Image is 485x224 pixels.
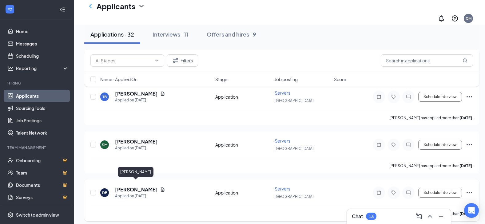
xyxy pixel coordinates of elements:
svg: ComposeMessage [415,213,423,220]
div: 13 [369,214,374,219]
div: Hiring [7,81,67,86]
svg: Settings [7,212,14,218]
span: Servers [275,138,290,143]
svg: Minimize [437,213,445,220]
div: Application [215,190,271,196]
div: TB [102,94,107,100]
div: SM [102,142,107,147]
b: [DATE] [459,211,472,216]
a: Sourcing Tools [16,102,69,114]
h3: Chat [352,213,363,220]
h1: Applicants [97,1,135,11]
span: Servers [275,90,290,96]
svg: Collapse [59,6,66,13]
svg: MagnifyingGlass [463,58,467,63]
a: DocumentsCrown [16,179,69,191]
svg: ChevronDown [154,58,159,63]
a: Job Postings [16,114,69,127]
a: Messages [16,37,69,50]
div: Team Management [7,145,67,150]
div: Reporting [16,65,69,71]
svg: Note [375,190,383,195]
a: SurveysCrown [16,191,69,203]
span: [GEOGRAPHIC_DATA] [275,98,314,103]
svg: ChevronUp [426,213,434,220]
button: Minimize [436,211,446,221]
a: Applicants [16,90,69,102]
div: Applied on [DATE] [115,145,158,151]
button: ChevronUp [425,211,435,221]
span: Job posting [275,76,298,82]
button: Schedule Interview [418,188,462,198]
p: [PERSON_NAME] has applied more than . [389,115,473,120]
div: DB [102,190,107,195]
a: TeamCrown [16,167,69,179]
button: Schedule Interview [418,92,462,102]
a: Scheduling [16,50,69,62]
button: Schedule Interview [418,140,462,150]
span: [GEOGRAPHIC_DATA] [275,146,314,151]
div: Application [215,142,271,148]
input: All Stages [96,57,152,64]
span: [GEOGRAPHIC_DATA] [275,194,314,199]
a: Home [16,25,69,37]
svg: Document [160,91,165,96]
div: DM [466,16,471,21]
svg: WorkstreamLogo [7,6,13,12]
span: Name · Applied On [100,76,137,82]
a: OnboardingCrown [16,154,69,167]
span: Stage [215,76,228,82]
b: [DATE] [459,163,472,168]
svg: Ellipses [466,93,473,100]
div: Offers and hires · 9 [207,30,256,38]
div: Applied on [DATE] [115,97,165,103]
h5: [PERSON_NAME] [115,186,158,193]
svg: Notifications [438,15,445,22]
button: ComposeMessage [414,211,424,221]
svg: Ellipses [466,189,473,196]
svg: Note [375,142,383,147]
h5: [PERSON_NAME] [115,90,158,97]
a: Talent Network [16,127,69,139]
svg: Tag [390,190,397,195]
svg: Document [160,187,165,192]
svg: Note [375,94,383,99]
div: Applications · 32 [90,30,134,38]
svg: Analysis [7,65,14,71]
svg: ChevronDown [138,2,145,10]
div: Switch to admin view [16,212,59,218]
div: Applied on [DATE] [115,193,165,199]
svg: ChatInactive [405,142,412,147]
span: Servers [275,186,290,191]
svg: QuestionInfo [451,15,459,22]
svg: ChatInactive [405,190,412,195]
button: Filter Filters [167,54,198,67]
svg: Tag [390,142,397,147]
svg: ChatInactive [405,94,412,99]
input: Search in applications [381,54,473,67]
p: [PERSON_NAME] has applied more than . [389,163,473,168]
div: [PERSON_NAME] [118,167,153,177]
div: Application [215,94,271,100]
div: Open Intercom Messenger [464,203,479,218]
svg: ChevronLeft [87,2,94,10]
span: Score [334,76,346,82]
div: Interviews · 11 [153,30,188,38]
svg: Ellipses [466,141,473,148]
h5: [PERSON_NAME] [115,138,158,145]
svg: Tag [390,94,397,99]
svg: Filter [172,57,179,64]
b: [DATE] [459,116,472,120]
